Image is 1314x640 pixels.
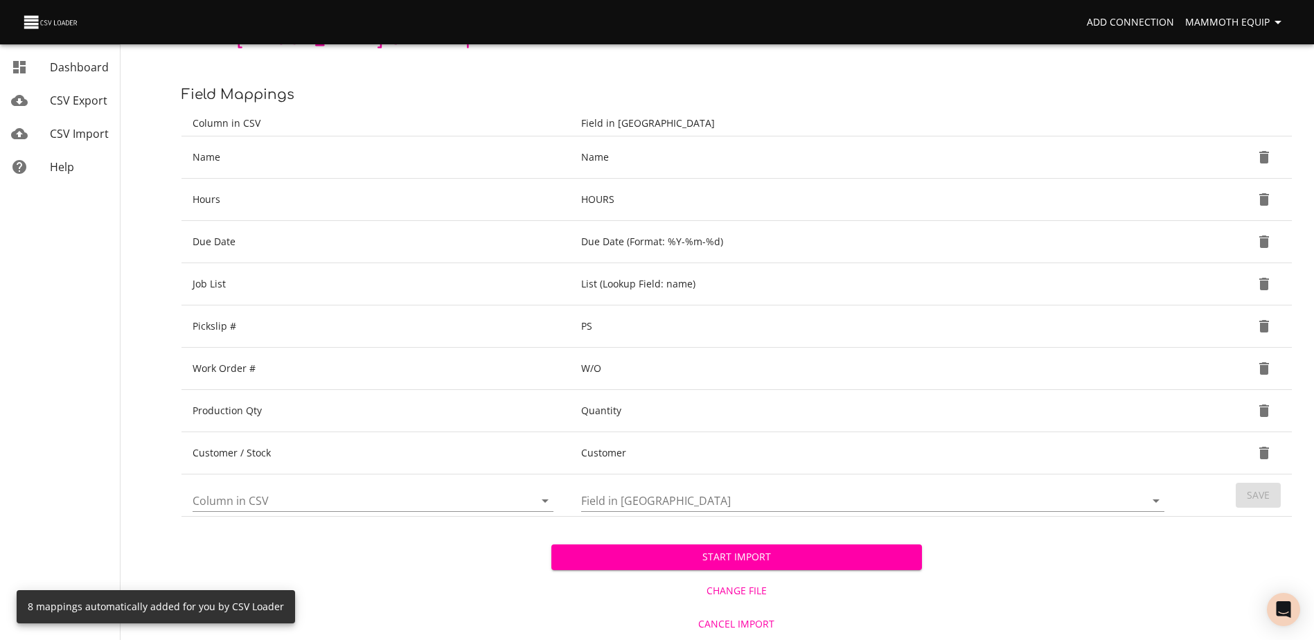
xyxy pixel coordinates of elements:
[570,263,1181,305] td: List (Lookup Field: name)
[570,136,1181,179] td: Name
[570,305,1181,348] td: PS
[1267,593,1300,626] div: Open Intercom Messenger
[551,544,921,570] button: Start Import
[50,159,74,175] span: Help
[181,136,570,179] td: Name
[1248,436,1281,470] button: Delete
[1248,394,1281,427] button: Delete
[1087,14,1174,31] span: Add Connection
[1248,310,1281,343] button: Delete
[181,263,570,305] td: Job List
[1248,141,1281,174] button: Delete
[570,179,1181,221] td: HOURS
[181,179,570,221] td: Hours
[181,221,570,263] td: Due Date
[557,616,916,633] span: Cancel Import
[1248,183,1281,216] button: Delete
[181,305,570,348] td: Pickslip #
[570,390,1181,432] td: Quantity
[181,348,570,390] td: Work Order #
[557,583,916,600] span: Change File
[181,390,570,432] td: Production Qty
[22,12,80,32] img: CSV Loader
[562,549,910,566] span: Start Import
[181,432,570,474] td: Customer / Stock
[50,60,109,75] span: Dashboard
[1248,267,1281,301] button: Delete
[1185,14,1286,31] span: Mammoth Equip
[535,491,555,510] button: Open
[181,87,294,103] span: Field Mappings
[1081,10,1180,35] a: Add Connection
[181,111,570,136] th: Column in CSV
[1248,352,1281,385] button: Delete
[570,221,1181,263] td: Due Date (Format: %Y-%m-%d)
[551,578,921,604] button: Change File
[1248,225,1281,258] button: Delete
[1146,491,1166,510] button: Open
[570,348,1181,390] td: W/O
[570,432,1181,474] td: Customer
[50,126,109,141] span: CSV Import
[570,111,1181,136] th: Field in [GEOGRAPHIC_DATA]
[1180,10,1292,35] button: Mammoth Equip
[28,594,284,619] div: 8 mappings automatically added for you by CSV Loader
[551,612,921,637] button: Cancel Import
[50,93,107,108] span: CSV Export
